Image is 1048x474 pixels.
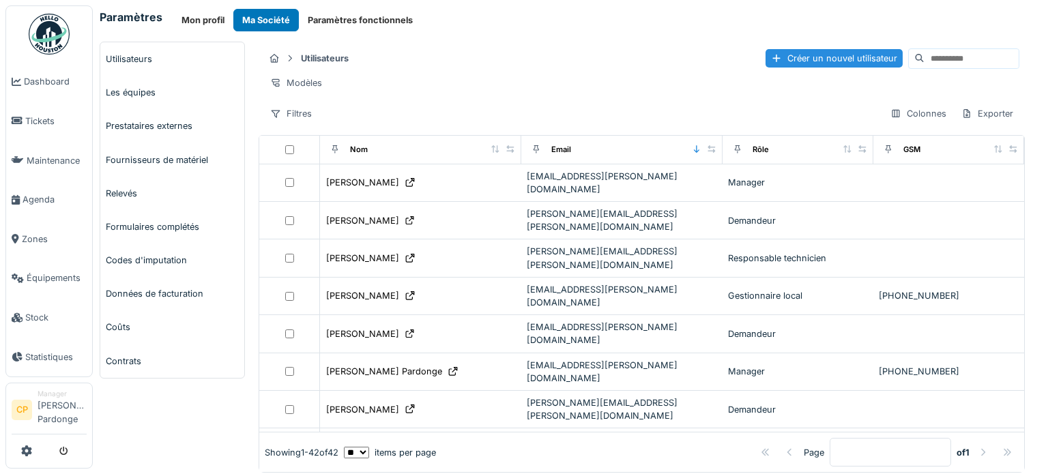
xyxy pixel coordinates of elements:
button: Ma Société [233,9,299,31]
div: GSM [903,144,920,155]
a: Contrats [100,344,244,378]
div: Responsable technicien [728,252,868,265]
div: [PERSON_NAME] Pardonge [326,365,442,378]
a: Maintenance [6,140,92,180]
a: CP Manager[PERSON_NAME] Pardonge [12,389,87,434]
a: Relevés [100,177,244,210]
button: Mon profil [173,9,233,31]
div: Manager [38,389,87,399]
div: [PERSON_NAME][EMAIL_ADDRESS][PERSON_NAME][DOMAIN_NAME] [527,396,717,422]
div: Page [804,446,824,459]
a: Prestataires externes [100,109,244,143]
a: Agenda [6,180,92,220]
div: [EMAIL_ADDRESS][PERSON_NAME][DOMAIN_NAME] [527,321,717,346]
a: Dashboard [6,62,92,102]
div: Nom [350,144,368,155]
div: [PHONE_NUMBER] [879,365,1019,378]
div: Demandeur [728,403,868,416]
button: Paramètres fonctionnels [299,9,422,31]
div: Manager [728,365,868,378]
div: [PHONE_NUMBER] [879,289,1019,302]
div: [EMAIL_ADDRESS][PERSON_NAME][DOMAIN_NAME] [527,283,717,309]
div: [EMAIL_ADDRESS][PERSON_NAME][DOMAIN_NAME] [527,170,717,196]
strong: Utilisateurs [295,52,354,65]
div: [PERSON_NAME] [326,214,399,227]
span: Tickets [25,115,87,128]
a: Équipements [6,258,92,298]
div: [PERSON_NAME][EMAIL_ADDRESS][PERSON_NAME][DOMAIN_NAME] [527,207,717,233]
div: [PERSON_NAME] [326,403,399,416]
div: [PERSON_NAME] [326,289,399,302]
a: Utilisateurs [100,42,244,76]
li: CP [12,400,32,420]
div: Exporter [955,104,1019,123]
span: Dashboard [24,75,87,88]
div: [PERSON_NAME] [326,327,399,340]
div: [EMAIL_ADDRESS][PERSON_NAME][DOMAIN_NAME] [527,359,717,385]
a: Formulaires complétés [100,210,244,243]
span: Agenda [23,193,87,206]
strong: of 1 [957,446,970,459]
div: Manager [728,176,868,189]
a: Fournisseurs de matériel [100,143,244,177]
a: Les équipes [100,76,244,109]
div: Colonnes [884,104,952,123]
div: Demandeur [728,214,868,227]
div: Demandeur [728,327,868,340]
div: Créer un nouvel utilisateur [766,49,903,68]
a: Coûts [100,310,244,344]
a: Tickets [6,102,92,141]
a: Codes d'imputation [100,243,244,277]
div: [PERSON_NAME] [326,252,399,265]
span: Équipements [27,271,87,284]
span: Zones [22,233,87,246]
div: items per page [344,446,436,459]
a: Données de facturation [100,277,244,310]
div: Filtres [264,104,318,123]
div: [PERSON_NAME][EMAIL_ADDRESS][PERSON_NAME][DOMAIN_NAME] [527,245,717,271]
span: Statistiques [25,351,87,364]
li: [PERSON_NAME] Pardonge [38,389,87,431]
div: Gestionnaire local [728,289,868,302]
div: [PERSON_NAME] [326,176,399,189]
span: Stock [25,311,87,324]
a: Zones [6,220,92,259]
h6: Paramètres [100,11,162,24]
div: Showing 1 - 42 of 42 [265,446,338,459]
div: Email [551,144,571,155]
div: Modèles [264,73,328,93]
a: Stock [6,298,92,338]
img: Badge_color-CXgf-gQk.svg [29,14,70,55]
span: Maintenance [27,154,87,167]
a: Statistiques [6,337,92,376]
div: Rôle [753,144,769,155]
